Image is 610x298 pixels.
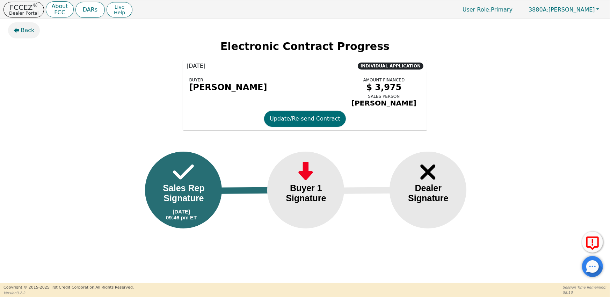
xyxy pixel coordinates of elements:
[3,285,134,291] p: Copyright © 2015- 2025 First Credit Corporation.
[8,40,602,53] h2: Electronic Contract Progress
[334,187,407,194] img: Line
[529,6,549,13] span: 3880A:
[107,2,132,17] button: LiveHelp
[46,1,73,18] button: AboutFCC
[521,4,607,15] button: 3880A:[PERSON_NAME]
[212,187,285,194] img: Line
[166,209,197,220] div: [DATE] 09:46 pm ET
[563,290,607,295] p: 58:10
[51,10,68,15] p: FCC
[8,22,40,38] button: Back
[51,3,68,9] p: About
[114,10,125,15] span: Help
[9,11,38,15] p: Dealer Portal
[189,82,342,92] div: [PERSON_NAME]
[563,285,607,290] p: Session Time Remaining:
[278,183,334,203] div: Buyer 1 Signature
[358,63,423,70] span: INDIVIDUAL APPLICATION
[9,4,38,11] p: FCCEZ
[400,183,457,203] div: Dealer Signature
[155,183,212,203] div: Sales Rep Signature
[173,160,194,184] img: Frame
[3,290,134,296] p: Version 3.2.2
[187,62,205,70] span: [DATE]
[456,3,520,16] p: Primary
[189,78,342,82] div: BUYER
[3,2,44,17] button: FCCEZ®Dealer Portal
[264,111,346,127] button: Update/Re-send Contract
[582,232,603,253] button: Report Error to FCC
[295,160,316,184] img: Frame
[21,26,35,35] span: Back
[347,82,421,92] div: $ 3,975
[347,99,421,107] div: [PERSON_NAME]
[417,160,438,184] img: Frame
[456,3,520,16] a: User Role:Primary
[33,2,38,8] sup: ®
[463,6,491,13] span: User Role :
[347,78,421,82] div: AMOUNT FINANCED
[529,6,595,13] span: [PERSON_NAME]
[114,4,125,10] span: Live
[347,94,421,99] div: SALES PERSON
[75,2,105,18] button: DARs
[95,285,134,290] span: All Rights Reserved.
